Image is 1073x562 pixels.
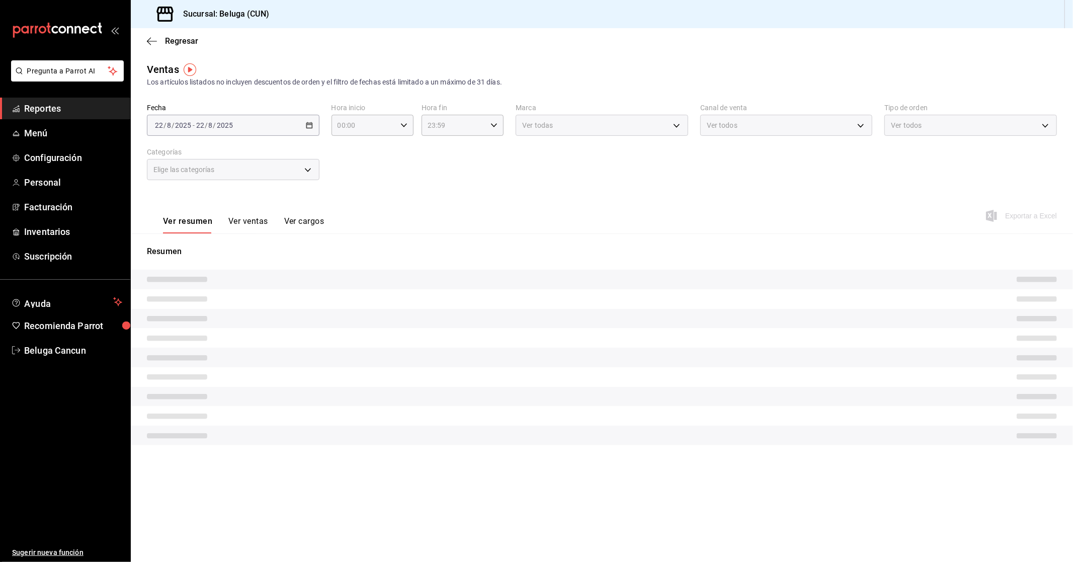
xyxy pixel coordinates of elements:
input: -- [196,121,205,129]
img: Tooltip marker [184,63,196,76]
span: Ayuda [24,296,109,308]
label: Hora fin [422,105,504,112]
span: Configuración [24,151,122,165]
span: / [163,121,167,129]
span: Sugerir nueva función [12,547,122,558]
span: Elige las categorías [153,165,215,175]
span: / [213,121,216,129]
input: ---- [175,121,192,129]
span: / [205,121,208,129]
span: Regresar [165,36,198,46]
input: -- [154,121,163,129]
label: Tipo de orden [884,105,1057,112]
input: -- [167,121,172,129]
label: Marca [516,105,688,112]
span: Ver todos [707,120,737,130]
button: Ver cargos [284,216,324,233]
button: Pregunta a Parrot AI [11,60,124,82]
span: Beluga Cancun [24,344,122,357]
span: Facturación [24,200,122,214]
button: Regresar [147,36,198,46]
span: / [172,121,175,129]
span: Reportes [24,102,122,115]
label: Hora inicio [332,105,414,112]
span: Recomienda Parrot [24,319,122,333]
span: Ver todas [522,120,553,130]
button: Ver resumen [163,216,212,233]
div: Los artículos listados no incluyen descuentos de orden y el filtro de fechas está limitado a un m... [147,77,1057,88]
input: -- [208,121,213,129]
div: Ventas [147,62,179,77]
span: Ver todos [891,120,922,130]
label: Categorías [147,149,319,156]
label: Canal de venta [700,105,873,112]
span: Inventarios [24,225,122,238]
span: Suscripción [24,250,122,263]
input: ---- [216,121,233,129]
span: - [193,121,195,129]
span: Pregunta a Parrot AI [27,66,108,76]
span: Personal [24,176,122,189]
p: Resumen [147,246,1057,258]
h3: Sucursal: Beluga (CUN) [175,8,269,20]
button: open_drawer_menu [111,26,119,34]
button: Ver ventas [228,216,268,233]
span: Menú [24,126,122,140]
div: navigation tabs [163,216,324,233]
a: Pregunta a Parrot AI [7,73,124,84]
label: Fecha [147,105,319,112]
